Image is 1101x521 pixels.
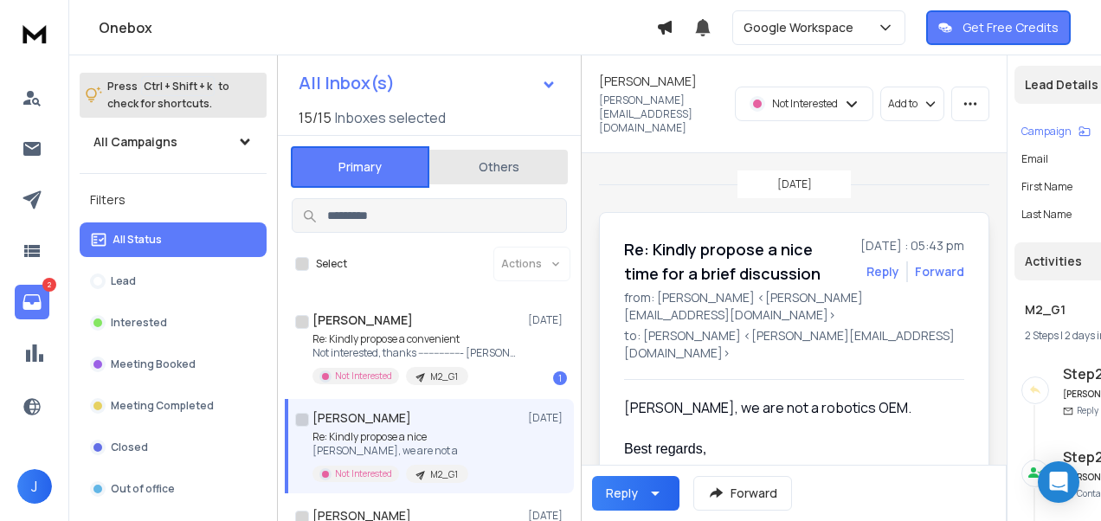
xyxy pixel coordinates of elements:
[1021,208,1072,222] p: Last Name
[312,346,520,360] p: Not interested, thanks ----------------- [PERSON_NAME]
[113,233,162,247] p: All Status
[624,289,964,324] p: from: [PERSON_NAME] <[PERSON_NAME][EMAIL_ADDRESS][DOMAIN_NAME]>
[335,107,446,128] h3: Inboxes selected
[1038,461,1079,503] div: Open Intercom Messenger
[744,19,860,36] p: Google Workspace
[99,17,656,38] h1: Onebox
[299,107,332,128] span: 15 / 15
[80,264,267,299] button: Lead
[299,74,395,92] h1: All Inbox(s)
[80,188,267,212] h3: Filters
[17,17,52,49] img: logo
[312,312,413,329] h1: [PERSON_NAME]
[1025,76,1098,93] p: Lead Details
[1021,152,1048,166] p: Email
[772,97,838,111] p: Not Interested
[141,76,215,96] span: Ctrl + Shift + k
[291,146,429,188] button: Primary
[312,444,468,458] p: [PERSON_NAME], we are not a
[80,306,267,340] button: Interested
[316,257,347,271] label: Select
[111,316,167,330] p: Interested
[624,237,850,286] h1: Re: Kindly propose a nice time for a brief discussion
[777,177,812,191] p: [DATE]
[624,327,964,362] p: to: [PERSON_NAME] <[PERSON_NAME][EMAIL_ADDRESS][DOMAIN_NAME]>
[553,371,567,385] div: 1
[335,467,392,480] p: Not Interested
[860,237,964,254] p: [DATE] : 05:43 pm
[107,78,229,113] p: Press to check for shortcuts.
[693,476,792,511] button: Forward
[592,476,679,511] button: Reply
[312,430,468,444] p: Re: Kindly propose a nice
[1021,125,1072,138] p: Campaign
[528,313,567,327] p: [DATE]
[312,409,411,427] h1: [PERSON_NAME]
[285,66,570,100] button: All Inbox(s)
[42,278,56,292] p: 2
[1021,180,1072,194] p: First Name
[111,399,214,413] p: Meeting Completed
[915,263,964,280] div: Forward
[17,469,52,504] button: J
[80,222,267,257] button: All Status
[80,389,267,423] button: Meeting Completed
[111,441,148,454] p: Closed
[624,441,738,478] font: Best regards, [PERSON_NAME]
[111,482,175,496] p: Out of office
[111,357,196,371] p: Meeting Booked
[312,332,520,346] p: Re: Kindly propose a convenient
[606,485,638,502] div: Reply
[430,468,458,481] p: M2_G1
[80,125,267,159] button: All Campaigns
[1025,328,1059,343] span: 2 Steps
[963,19,1059,36] p: Get Free Credits
[599,93,724,135] p: [PERSON_NAME][EMAIL_ADDRESS][DOMAIN_NAME]
[80,430,267,465] button: Closed
[866,263,899,280] button: Reply
[624,397,950,418] div: [PERSON_NAME], we are not a robotics OEM.
[80,347,267,382] button: Meeting Booked
[888,97,917,111] p: Add to
[15,285,49,319] a: 2
[429,148,568,186] button: Others
[93,133,177,151] h1: All Campaigns
[111,274,136,288] p: Lead
[528,411,567,425] p: [DATE]
[335,370,392,383] p: Not Interested
[926,10,1071,45] button: Get Free Credits
[599,73,697,90] h1: [PERSON_NAME]
[1021,125,1091,138] button: Campaign
[430,370,458,383] p: M2_G1
[80,472,267,506] button: Out of office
